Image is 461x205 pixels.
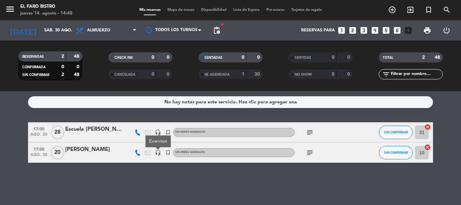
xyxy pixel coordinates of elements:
[404,26,413,35] i: add_box
[164,98,297,106] div: No hay notas para este servicio. Haz clic para agregar una
[379,126,413,139] button: SIN CONFIRMAR
[230,8,263,12] span: Lista de Espera
[337,26,346,35] i: looks_one
[347,55,351,60] strong: 0
[22,55,44,58] span: RESERVADAS
[87,28,110,33] span: Almuerzo
[114,56,133,59] span: CHECK INS
[332,72,334,77] strong: 0
[152,72,154,77] strong: 0
[30,125,47,132] span: 17:00
[306,149,314,157] i: subject
[382,70,390,78] i: filter_list
[61,54,64,59] strong: 2
[165,150,171,156] i: turned_in_not
[423,26,431,34] span: print
[242,72,244,77] strong: 1
[348,26,357,35] i: looks_two
[65,125,123,134] div: Escuela [PERSON_NAME]
[288,8,325,12] span: Tarjetas de regalo
[167,72,171,77] strong: 0
[379,146,413,159] button: SIN CONFIRMAR
[175,131,205,133] span: Sin menú asignado
[424,124,431,130] i: cancel
[390,71,442,78] input: Filtrar por nombre...
[198,8,230,12] span: Disponibilidad
[435,55,441,60] strong: 48
[20,3,73,10] div: El Faro Bistro
[61,65,64,69] strong: 0
[63,26,71,34] i: arrow_drop_down
[443,6,451,14] i: search
[257,55,261,60] strong: 0
[359,26,368,35] i: looks_3
[213,26,221,34] span: pending_actions
[5,23,41,38] i: [DATE]
[136,8,164,12] span: Mis reservas
[425,6,433,14] i: turned_in_not
[175,151,205,154] span: Sin menú asignado
[406,6,414,14] i: exit_to_app
[347,72,351,77] strong: 0
[152,55,154,60] strong: 0
[22,66,46,69] span: CONFIRMADA
[167,55,171,60] strong: 0
[77,65,81,69] strong: 0
[242,55,244,60] strong: 0
[263,8,288,12] span: Pre-acceso
[437,20,456,41] div: LOG OUT
[65,145,123,154] div: [PERSON_NAME]
[155,129,161,135] i: headset_mic
[205,73,229,76] span: RE AGENDADA
[388,6,396,14] i: add_circle_outline
[306,128,314,136] i: subject
[51,126,64,139] span: 28
[301,28,335,33] span: Reservas para
[165,129,171,135] i: turned_in_not
[424,144,431,151] i: cancel
[332,55,334,60] strong: 0
[442,26,451,34] i: power_settings_new
[145,135,171,147] div: Eventos
[30,145,47,153] span: 17:00
[5,4,15,17] button: menu
[383,56,393,59] span: TOTAL
[384,151,408,154] span: SIN CONFIRMAR
[30,153,47,160] span: ago. 30
[22,73,49,77] span: SIN CONFIRMAR
[30,132,47,140] span: ago. 30
[382,26,390,35] i: looks_5
[295,56,311,59] span: SERVIDAS
[51,146,64,159] span: 20
[384,130,408,134] span: SIN CONFIRMAR
[371,26,379,35] i: looks_4
[5,4,15,14] i: menu
[61,72,64,77] strong: 2
[155,150,161,156] i: headset_mic
[254,72,261,77] strong: 30
[114,73,135,76] span: CANCELADA
[220,23,224,27] span: fiber_manual_record
[393,26,402,35] i: looks_6
[422,55,425,60] strong: 2
[295,73,312,76] span: NO SHOW
[205,56,222,59] span: SENTADAS
[74,54,81,59] strong: 48
[20,10,73,17] div: jueves 14. agosto - 14:48
[164,8,198,12] span: Mapa de mesas
[74,72,81,77] strong: 48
